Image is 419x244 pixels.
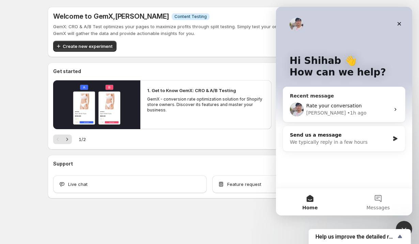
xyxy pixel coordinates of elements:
button: Show survey - Help us improve the detailed report for A/B campaigns [315,232,404,241]
span: Help us improve the detailed report for A/B campaigns [315,233,396,240]
span: 1 / 2 [79,136,86,143]
span: Feature request [227,181,261,188]
iframe: Intercom live chat [276,7,412,215]
span: , [PERSON_NAME] [113,12,169,20]
button: Create new experiment [53,41,117,52]
iframe: Intercom live chat [396,221,412,237]
span: Create new experiment [63,43,112,50]
h2: 1. Get to Know GemX: CRO & A/B Testing [147,87,236,94]
h3: Get started [53,68,81,75]
span: Live chat [68,181,88,188]
p: GemX - conversion rate optimization solution for Shopify store owners. Discover its features and ... [147,97,264,113]
button: Next [62,135,72,144]
h3: Support [53,160,73,167]
p: GemX: CRO & A/B Test optimizes your pages to maximize profits through split testing. Simply test ... [53,23,366,37]
nav: Pagination [53,135,72,144]
button: Play video [53,80,140,129]
span: Content Testing [174,14,207,19]
h5: Welcome to GemX [53,12,169,20]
